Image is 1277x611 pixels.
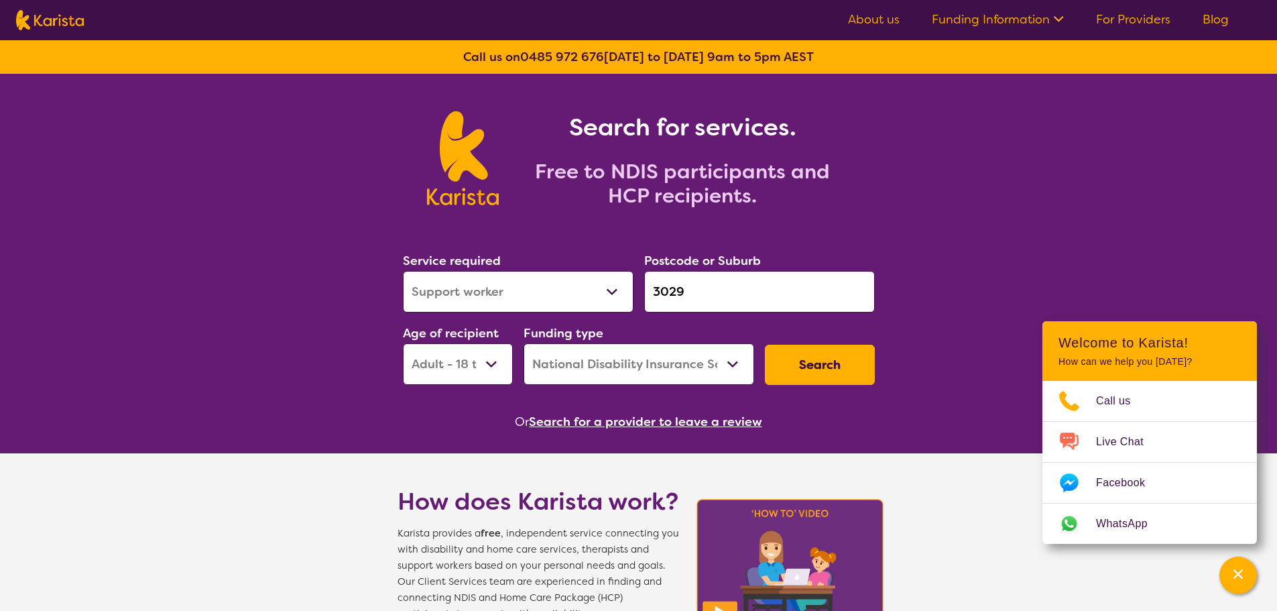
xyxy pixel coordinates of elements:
[1203,11,1229,27] a: Blog
[1096,514,1164,534] span: WhatsApp
[515,412,529,432] span: Or
[644,253,761,269] label: Postcode or Suburb
[644,271,875,313] input: Type
[403,325,499,341] label: Age of recipient
[765,345,875,385] button: Search
[398,486,679,518] h1: How does Karista work?
[515,111,850,144] h1: Search for services.
[1042,321,1257,544] div: Channel Menu
[848,11,900,27] a: About us
[1096,432,1160,452] span: Live Chat
[1096,473,1161,493] span: Facebook
[515,160,850,208] h2: Free to NDIS participants and HCP recipients.
[1058,335,1241,351] h2: Welcome to Karista!
[16,10,84,30] img: Karista logo
[403,253,501,269] label: Service required
[1042,381,1257,544] ul: Choose channel
[481,527,501,540] b: free
[427,111,499,205] img: Karista logo
[1058,356,1241,368] p: How can we help you [DATE]?
[529,412,762,432] button: Search for a provider to leave a review
[1096,391,1147,411] span: Call us
[520,49,604,65] a: 0485 972 676
[1096,11,1170,27] a: For Providers
[463,49,814,65] b: Call us on [DATE] to [DATE] 9am to 5pm AEST
[932,11,1064,27] a: Funding Information
[1219,557,1257,594] button: Channel Menu
[524,325,603,341] label: Funding type
[1042,504,1257,544] a: Web link opens in a new tab.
